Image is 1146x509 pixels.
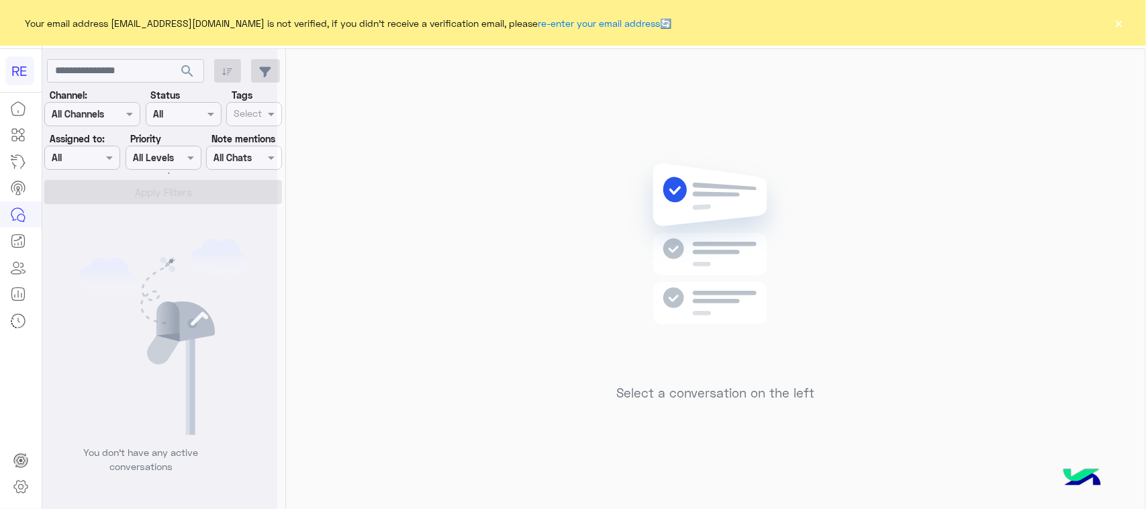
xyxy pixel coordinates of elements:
[1059,455,1106,502] img: hulul-logo.png
[619,152,813,375] img: no messages
[1112,16,1126,30] button: ×
[617,385,815,401] h5: Select a conversation on the left
[26,16,672,30] span: Your email address [EMAIL_ADDRESS][DOMAIN_NAME] is not verified, if you didn't receive a verifica...
[148,161,171,185] div: loading...
[232,106,262,124] div: Select
[538,17,661,29] a: re-enter your email address
[5,56,34,85] div: RE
